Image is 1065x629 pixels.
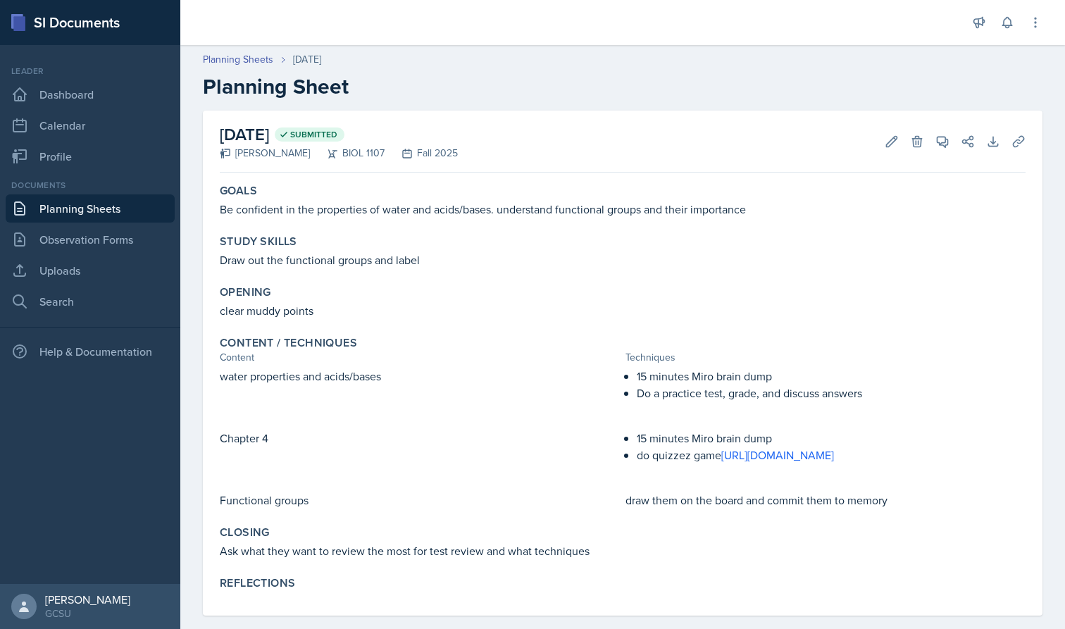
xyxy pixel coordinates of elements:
[293,52,321,67] div: [DATE]
[637,368,1026,385] p: 15 minutes Miro brain dump
[6,256,175,285] a: Uploads
[220,302,1026,319] p: clear muddy points
[203,74,1042,99] h2: Planning Sheet
[220,525,270,540] label: Closing
[45,606,130,621] div: GCSU
[220,368,620,385] p: water properties and acids/bases
[220,251,1026,268] p: Draw out the functional groups and label
[310,146,385,161] div: BIOL 1107
[637,385,1026,401] p: Do a practice test, grade, and discuss answers
[220,235,297,249] label: Study Skills
[220,542,1026,559] p: Ask what they want to review the most for test review and what techniques
[6,225,175,254] a: Observation Forms
[6,179,175,192] div: Documents
[625,350,1026,365] div: Techniques
[220,146,310,161] div: [PERSON_NAME]
[6,142,175,170] a: Profile
[220,430,620,447] p: Chapter 4
[637,447,1026,463] p: do quizzez game
[6,337,175,366] div: Help & Documentation
[6,80,175,108] a: Dashboard
[385,146,458,161] div: Fall 2025
[220,336,357,350] label: Content / Techniques
[6,65,175,77] div: Leader
[721,447,834,463] a: [URL][DOMAIN_NAME]
[625,492,1026,509] p: draw them on the board and commit them to memory
[6,194,175,223] a: Planning Sheets
[637,430,1026,447] p: 15 minutes Miro brain dump
[220,285,271,299] label: Opening
[220,576,295,590] label: Reflections
[220,184,257,198] label: Goals
[6,287,175,316] a: Search
[220,201,1026,218] p: Be confident in the properties of water and acids/bases. understand functional groups and their i...
[6,111,175,139] a: Calendar
[203,52,273,67] a: Planning Sheets
[45,592,130,606] div: [PERSON_NAME]
[220,122,458,147] h2: [DATE]
[290,129,337,140] span: Submitted
[220,492,620,509] p: Functional groups
[220,350,620,365] div: Content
